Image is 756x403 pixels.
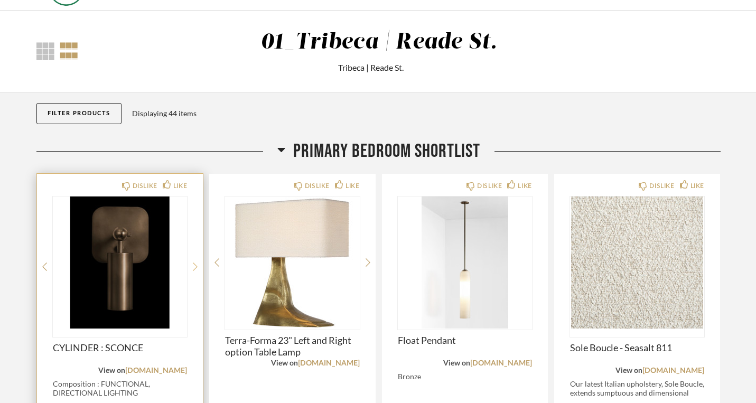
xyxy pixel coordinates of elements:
[53,196,187,329] div: 0
[690,181,704,191] div: LIKE
[98,367,125,374] span: View on
[346,181,359,191] div: LIKE
[173,181,187,191] div: LIKE
[570,342,704,353] span: Sole Boucle - Seasalt 811
[36,103,122,124] button: Filter Products
[398,334,532,346] span: Float Pendant
[293,140,480,163] span: Primary Bedroom SHORTLIST
[298,360,360,367] a: [DOMAIN_NAME]
[642,367,704,374] a: [DOMAIN_NAME]
[305,181,330,191] div: DISLIKE
[649,181,674,191] div: DISLIKE
[225,196,359,329] img: undefined
[518,181,531,191] div: LIKE
[133,181,157,191] div: DISLIKE
[271,360,298,367] span: View on
[53,196,187,329] img: undefined
[132,108,716,119] div: Displaying 44 items
[570,196,704,329] div: 0
[470,360,532,367] a: [DOMAIN_NAME]
[125,367,187,374] a: [DOMAIN_NAME]
[615,367,642,374] span: View on
[53,342,187,353] span: CYLINDER : SCONCE
[260,31,497,53] div: 01_Tribeca | Reade St.
[153,61,589,74] div: Tribeca | Reade St.
[477,181,502,191] div: DISLIKE
[225,334,359,358] span: Terra-Forma 23" Left and Right option Table Lamp
[570,196,704,329] img: undefined
[398,196,532,329] img: undefined
[398,372,532,381] div: Bronze
[443,360,470,367] span: View on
